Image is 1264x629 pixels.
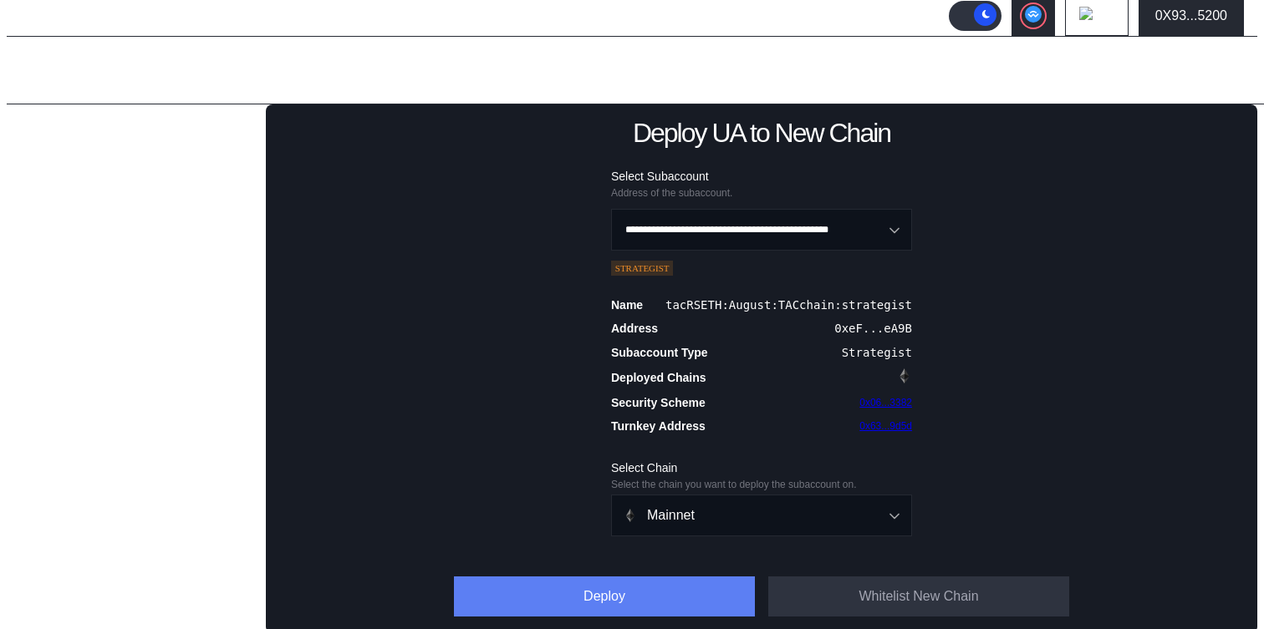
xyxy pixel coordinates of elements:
div: Set Withdrawal [23,322,261,345]
div: Select the chain you want to deploy the subaccount on. [611,479,912,490]
div: 0X93...5200 [1155,8,1227,23]
div: Name [611,297,643,312]
div: Set Loan Fees [23,349,261,373]
button: Whitelist New Chain [768,576,1069,616]
a: 0x63...9d5d [859,420,912,432]
div: Deploy Existing Subaccount [40,176,234,196]
button: Deploy [454,576,755,616]
div: Balance Collateral [29,408,138,424]
div: tacRSETH:August:TACchain:strategist [665,298,912,312]
div: Select Subaccount [611,169,912,184]
img: chain logo [1079,7,1098,25]
div: Lending Pools [29,125,114,140]
div: Loans [29,271,66,287]
div: STRATEGIST [611,261,673,276]
div: Strategist [842,346,912,359]
div: Admin Page [20,55,149,86]
div: Address [611,321,658,336]
div: Deploy Existing Universal Subaccount [40,228,234,263]
div: Collateral [29,381,86,396]
img: chain-logo [624,509,637,522]
button: Open menu [611,209,912,251]
div: Select Chain [611,460,912,475]
button: Open menu [611,495,912,536]
div: 0xeF...eA9B [834,322,912,335]
div: Withdraw to Lender [23,294,261,317]
div: Deploy Universal Subaccount [40,202,234,222]
div: Deployed Chains [611,370,706,385]
div: Subaccounts [29,153,107,168]
div: Mainnet [624,508,869,523]
div: Address of the subaccount. [611,187,912,199]
img: TAC [897,368,912,383]
div: Deploy UA to New Chain [633,118,890,149]
a: 0x06...3382 [859,397,912,408]
div: Security Scheme [611,395,706,410]
div: Turnkey Address [611,418,706,434]
div: Subaccount Type [611,345,708,360]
